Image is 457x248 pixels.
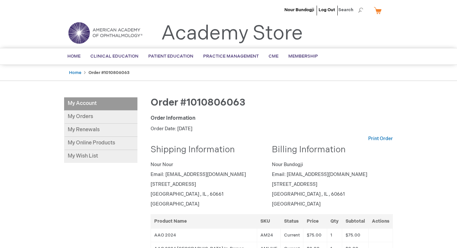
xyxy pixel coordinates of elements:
span: [STREET_ADDRESS] [272,182,317,187]
th: Qty [327,214,342,228]
p: Order Date: [DATE] [151,126,393,132]
td: AAO 2024 [151,228,257,242]
th: Subtotal [342,214,369,228]
td: 1 [327,228,342,242]
span: Patient Education [148,54,193,59]
th: Product Name [151,214,257,228]
span: Home [67,54,81,59]
span: Membership [288,54,318,59]
span: Nour Bundogji [272,162,303,167]
a: Print Order [368,136,393,142]
td: Current [280,228,303,242]
span: [GEOGRAPHIC_DATA] , IL , 60661 [272,191,345,197]
span: [STREET_ADDRESS] [151,182,196,187]
a: My Online Products [64,137,137,150]
div: Order Information [151,115,393,122]
a: Academy Store [161,22,303,45]
a: Home [69,70,81,75]
h2: Billing Information [272,145,388,155]
th: SKU [257,214,280,228]
span: Search [338,3,363,16]
span: [GEOGRAPHIC_DATA] [151,201,199,207]
td: $75.00 [342,228,369,242]
th: Price [303,214,327,228]
span: Order #1010806063 [151,97,245,109]
span: Email: [EMAIL_ADDRESS][DOMAIN_NAME] [151,172,246,177]
span: [GEOGRAPHIC_DATA] , IL , 60661 [151,191,224,197]
th: Status [280,214,303,228]
th: Actions [369,214,393,228]
a: My Renewals [64,124,137,137]
span: [GEOGRAPHIC_DATA] [272,201,321,207]
td: AM24 [257,228,280,242]
span: Nour Nour [151,162,173,167]
span: Email: [EMAIL_ADDRESS][DOMAIN_NAME] [272,172,367,177]
span: CME [269,54,278,59]
a: Nour Bundogji [284,7,314,12]
span: Clinical Education [90,54,138,59]
strong: Order #1010806063 [88,70,130,75]
a: My Wish List [64,150,137,163]
h2: Shipping Information [151,145,267,155]
a: Log Out [319,7,335,12]
a: My Orders [64,111,137,124]
td: $75.00 [303,228,327,242]
span: Practice Management [203,54,259,59]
